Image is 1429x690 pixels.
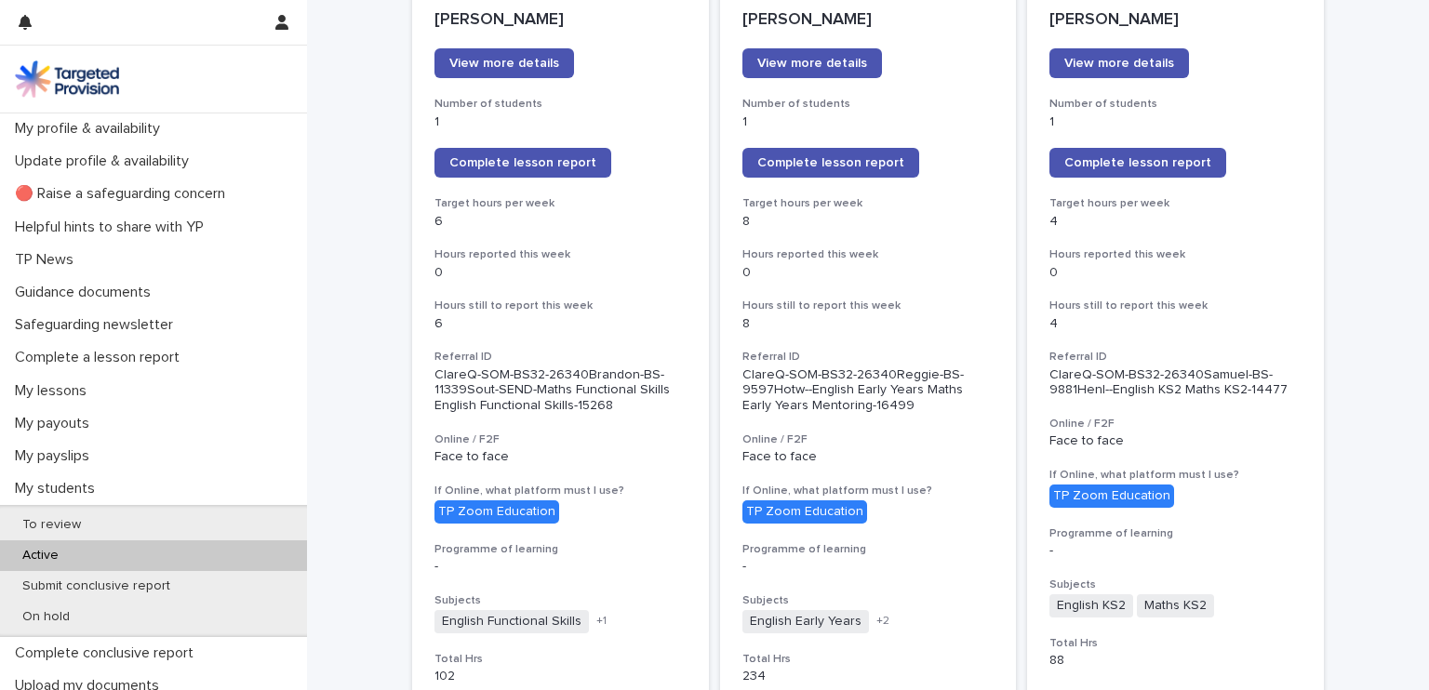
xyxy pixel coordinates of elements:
span: English Early Years [742,610,869,633]
h3: Referral ID [434,350,687,365]
h3: Total Hrs [742,652,995,667]
span: View more details [449,57,559,70]
p: Submit conclusive report [7,578,185,594]
h3: Online / F2F [1049,417,1302,431]
p: [PERSON_NAME] [742,10,995,31]
p: [PERSON_NAME] [1049,10,1302,31]
h3: Total Hrs [1049,636,1302,651]
p: 1 [1049,114,1302,130]
p: 4 [1049,316,1302,332]
span: Complete lesson report [757,156,904,169]
span: View more details [1064,57,1174,70]
h3: Referral ID [742,350,995,365]
p: 6 [434,214,687,230]
span: + 2 [876,616,889,627]
h3: If Online, what platform must I use? [434,484,687,498]
h3: If Online, what platform must I use? [742,484,995,498]
p: 🔴 Raise a safeguarding concern [7,185,240,203]
a: Complete lesson report [434,148,611,178]
a: View more details [1049,48,1189,78]
h3: Number of students [434,97,687,112]
span: View more details [757,57,867,70]
h3: Referral ID [1049,350,1302,365]
p: TP News [7,251,88,269]
h3: Hours reported this week [742,247,995,262]
p: 234 [742,669,995,684]
a: View more details [434,48,574,78]
h3: If Online, what platform must I use? [1049,468,1302,483]
a: Complete lesson report [742,148,919,178]
h3: Subjects [742,593,995,608]
p: - [742,559,995,575]
p: ClareQ-SOM-BS32-26340Reggie-BS-9597Hotw--English Early Years Maths Early Years Mentoring-16499 [742,367,995,414]
h3: Number of students [742,97,995,112]
span: Complete lesson report [449,156,596,169]
p: Safeguarding newsletter [7,316,188,334]
h3: Online / F2F [434,432,687,447]
p: 8 [742,214,995,230]
h3: Number of students [1049,97,1302,112]
p: 6 [434,316,687,332]
h3: Programme of learning [1049,526,1302,541]
span: English Functional Skills [434,610,589,633]
p: 4 [1049,214,1302,230]
p: Face to face [1049,433,1302,449]
p: [PERSON_NAME] [434,10,687,31]
p: Complete conclusive report [7,644,208,662]
p: Complete a lesson report [7,349,194,366]
p: - [1049,543,1302,559]
h3: Programme of learning [434,542,687,557]
span: Complete lesson report [1064,156,1211,169]
p: Face to face [434,449,687,465]
p: My payouts [7,415,104,432]
p: Update profile & availability [7,153,204,170]
div: TP Zoom Education [434,500,559,524]
p: 88 [1049,653,1302,669]
h3: Target hours per week [742,196,995,211]
h3: Hours still to report this week [1049,299,1302,313]
h3: Subjects [434,593,687,608]
img: M5nRWzHhSzIhMunXDL62 [15,60,119,98]
p: 1 [434,114,687,130]
p: ClareQ-SOM-BS32-26340Brandon-BS-11339Sout-SEND-Maths Functional Skills English Functional Skills-... [434,367,687,414]
p: To review [7,517,96,533]
p: ClareQ-SOM-BS32-26340Samuel-BS-9881Henl--English KS2 Maths KS2-14477 [1049,367,1302,399]
h3: Hours reported this week [1049,247,1302,262]
h3: Programme of learning [742,542,995,557]
h3: Target hours per week [434,196,687,211]
p: On hold [7,609,85,625]
h3: Hours reported this week [434,247,687,262]
a: Complete lesson report [1049,148,1226,178]
span: English KS2 [1049,594,1133,617]
div: TP Zoom Education [1049,484,1174,508]
h3: Total Hrs [434,652,687,667]
span: Maths KS2 [1137,594,1214,617]
h3: Subjects [1049,577,1302,592]
p: My students [7,480,110,498]
p: My payslips [7,447,104,465]
p: Helpful hints to share with YP [7,219,219,236]
p: 0 [1049,265,1302,281]
h3: Hours still to report this week [742,299,995,313]
p: My profile & availability [7,120,175,138]
p: 1 [742,114,995,130]
h3: Target hours per week [1049,196,1302,211]
p: 0 [434,265,687,281]
p: Guidance documents [7,284,166,301]
a: View more details [742,48,882,78]
p: My lessons [7,382,101,400]
p: - [434,559,687,575]
span: + 1 [596,616,607,627]
div: TP Zoom Education [742,500,867,524]
p: 8 [742,316,995,332]
p: Active [7,548,73,564]
h3: Online / F2F [742,432,995,447]
h3: Hours still to report this week [434,299,687,313]
p: 0 [742,265,995,281]
p: Face to face [742,449,995,465]
p: 102 [434,669,687,684]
